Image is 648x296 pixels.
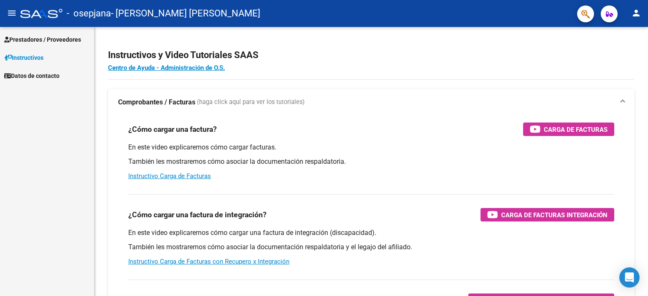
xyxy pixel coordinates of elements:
[128,172,211,180] a: Instructivo Carga de Facturas
[108,47,634,63] h2: Instructivos y Video Tutoriales SAAS
[128,243,614,252] p: También les mostraremos cómo asociar la documentación respaldatoria y el legajo del afiliado.
[7,8,17,18] mat-icon: menu
[128,143,614,152] p: En este video explicaremos cómo cargar facturas.
[501,210,607,220] span: Carga de Facturas Integración
[544,124,607,135] span: Carga de Facturas
[128,209,267,221] h3: ¿Cómo cargar una factura de integración?
[4,71,59,80] span: Datos de contacto
[67,4,111,23] span: - osepjana
[128,157,614,166] p: También les mostraremos cómo asociar la documentación respaldatoria.
[197,98,305,107] span: (haga click aquí para ver los tutoriales)
[118,98,195,107] strong: Comprobantes / Facturas
[631,8,641,18] mat-icon: person
[128,258,289,265] a: Instructivo Carga de Facturas con Recupero x Integración
[481,208,614,221] button: Carga de Facturas Integración
[523,123,614,136] button: Carga de Facturas
[108,64,225,72] a: Centro de Ayuda - Administración de O.S.
[128,228,614,237] p: En este video explicaremos cómo cargar una factura de integración (discapacidad).
[108,89,634,116] mat-expansion-panel-header: Comprobantes / Facturas (haga click aquí para ver los tutoriales)
[111,4,260,23] span: - [PERSON_NAME] [PERSON_NAME]
[4,35,81,44] span: Prestadores / Proveedores
[128,123,217,135] h3: ¿Cómo cargar una factura?
[4,53,43,62] span: Instructivos
[619,267,640,288] div: Open Intercom Messenger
